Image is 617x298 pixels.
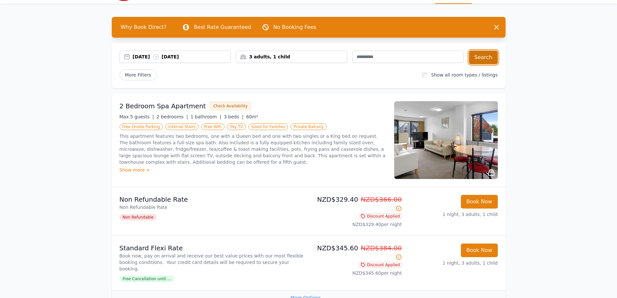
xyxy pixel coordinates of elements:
[120,214,157,221] span: Non Refundable
[461,195,498,209] button: Book Now
[361,244,402,252] span: NZD$384.00
[120,133,386,165] p: This apartment features two bedrooms, one with a Queen bed and one with two singles or a King bed...
[291,124,326,130] span: Private Balcony
[361,196,402,203] span: NZD$366.00
[359,213,402,220] span: Discount Applied
[120,101,206,111] h3: 2 Bedroom Spa Apartment
[166,124,199,130] span: Internal Stairs
[201,124,224,130] span: Free WiFi
[156,114,188,119] span: 2 bedrooms |
[120,204,306,210] p: Non Refundable Rate
[133,54,231,60] div: [DATE] [DATE]
[120,195,306,204] p: Non Refundable Rate
[461,244,498,257] button: Book Now
[273,23,316,31] p: No Booking Fees
[311,195,402,213] p: NZD$329.40
[407,211,498,218] p: 1 night, 3 adults, 1 child
[407,260,498,266] p: 1 night, 3 adults, 1 child
[469,51,498,64] button: Search
[359,262,402,268] span: Discount Applied
[236,54,347,60] div: 3 adults, 1 child
[116,21,172,34] span: Why Book Direct?
[431,72,497,77] label: Show all room types / listings
[248,124,288,130] span: Good for Families
[120,124,163,130] span: Free Onsite Parking
[120,276,174,282] span: Free Cancellation until ...
[120,167,386,173] div: Show more >
[246,114,258,119] span: 60m²
[120,253,306,272] p: Book now, pay on arrival and receive our best value prices with our most flexible booking conditi...
[227,124,246,130] span: Sky TV
[224,114,244,119] span: 3 beds |
[190,114,221,119] span: 1 bathroom |
[210,101,251,111] button: Check Availability
[120,244,306,253] p: Standard Flexi Rate
[311,244,402,262] p: NZD$345.60
[120,69,157,80] span: More Filters
[194,23,251,31] p: Best Rate Guaranteed
[120,114,154,119] span: Max 5 guests |
[311,270,402,276] p: NZD$345.60 per night
[311,221,402,228] p: NZD$329.40 per night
